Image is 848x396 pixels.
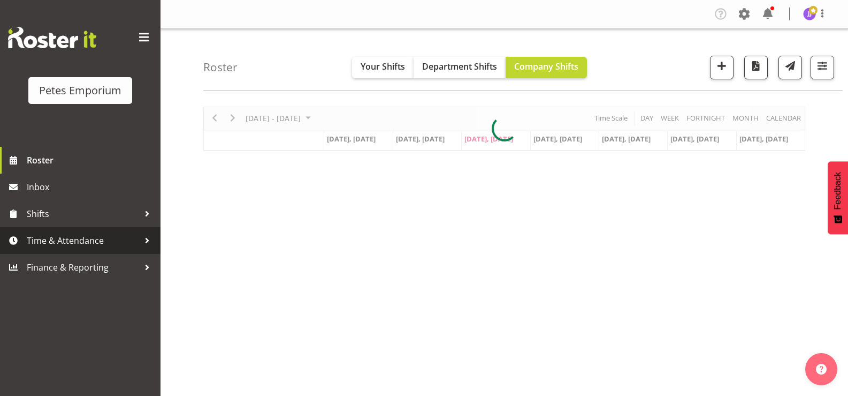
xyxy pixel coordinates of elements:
img: janelle-jonkers702.jpg [803,8,816,20]
span: Feedback [833,172,843,210]
span: Company Shifts [514,61,578,72]
span: Finance & Reporting [27,259,139,275]
span: Your Shifts [361,61,405,72]
span: Department Shifts [422,61,497,72]
button: Your Shifts [352,57,414,78]
span: Time & Attendance [27,233,139,249]
button: Department Shifts [414,57,506,78]
button: Download a PDF of the roster according to the set date range. [744,56,768,79]
button: Filter Shifts [811,56,834,79]
button: Feedback - Show survey [828,161,848,234]
span: Inbox [27,179,155,195]
span: Roster [27,152,155,168]
img: Rosterit website logo [8,27,96,48]
span: Shifts [27,206,139,222]
img: help-xxl-2.png [816,364,827,375]
button: Send a list of all shifts for the selected filtered period to all rostered employees. [778,56,802,79]
button: Add a new shift [710,56,734,79]
div: Petes Emporium [39,83,121,99]
h4: Roster [203,61,238,73]
button: Company Shifts [506,57,587,78]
